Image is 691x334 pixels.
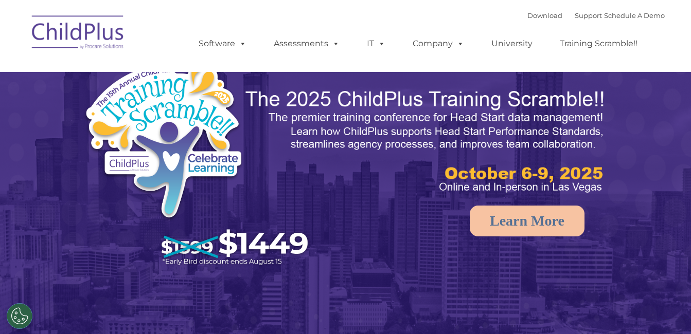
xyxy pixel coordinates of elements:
[402,33,474,54] a: Company
[527,11,665,20] font: |
[357,33,396,54] a: IT
[550,33,648,54] a: Training Scramble!!
[263,33,350,54] a: Assessments
[575,11,602,20] a: Support
[7,303,32,329] button: Cookies Settings
[27,8,130,60] img: ChildPlus by Procare Solutions
[481,33,543,54] a: University
[604,11,665,20] a: Schedule A Demo
[470,206,584,236] a: Learn More
[188,33,257,54] a: Software
[527,11,562,20] a: Download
